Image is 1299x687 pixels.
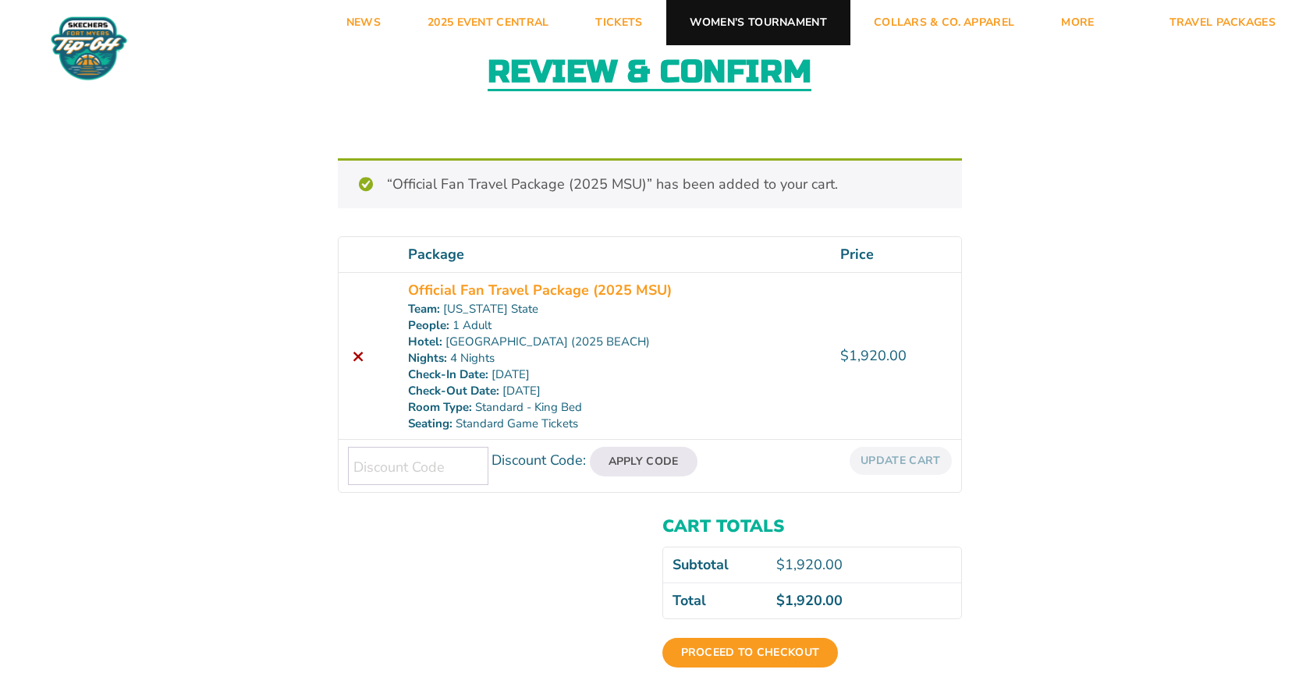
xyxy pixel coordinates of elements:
[408,367,488,383] dt: Check-In Date:
[663,583,768,618] th: Total
[338,158,962,208] div: “Official Fan Travel Package (2025 MSU)” has been added to your cart.
[408,399,821,416] p: Standard - King Bed
[408,383,821,399] p: [DATE]
[408,399,472,416] dt: Room Type:
[348,345,369,367] a: Remove this item
[590,447,697,476] button: Apply Code
[408,301,440,317] dt: Team:
[488,56,812,91] h2: Review & Confirm
[408,334,821,350] p: [GEOGRAPHIC_DATA] (2025 BEACH)
[663,547,768,583] th: Subtotal
[408,317,821,334] p: 1 Adult
[408,334,442,350] dt: Hotel:
[776,555,843,574] bdi: 1,920.00
[662,638,839,668] a: Proceed to checkout
[840,346,907,365] bdi: 1,920.00
[840,346,849,365] span: $
[850,447,951,474] button: Update cart
[408,416,821,432] p: Standard Game Tickets
[348,447,488,485] input: Discount Code
[831,237,961,272] th: Price
[408,350,447,367] dt: Nights:
[408,367,821,383] p: [DATE]
[776,591,785,610] span: $
[408,416,453,432] dt: Seating:
[408,350,821,367] p: 4 Nights
[776,591,843,610] bdi: 1,920.00
[408,383,499,399] dt: Check-Out Date:
[492,451,586,469] label: Discount Code:
[408,301,821,317] p: [US_STATE] State
[662,516,962,536] h2: Cart totals
[399,237,830,272] th: Package
[408,280,672,301] a: Official Fan Travel Package (2025 MSU)
[408,317,449,334] dt: People:
[47,16,131,81] img: Fort Myers Tip-Off
[776,555,785,574] span: $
